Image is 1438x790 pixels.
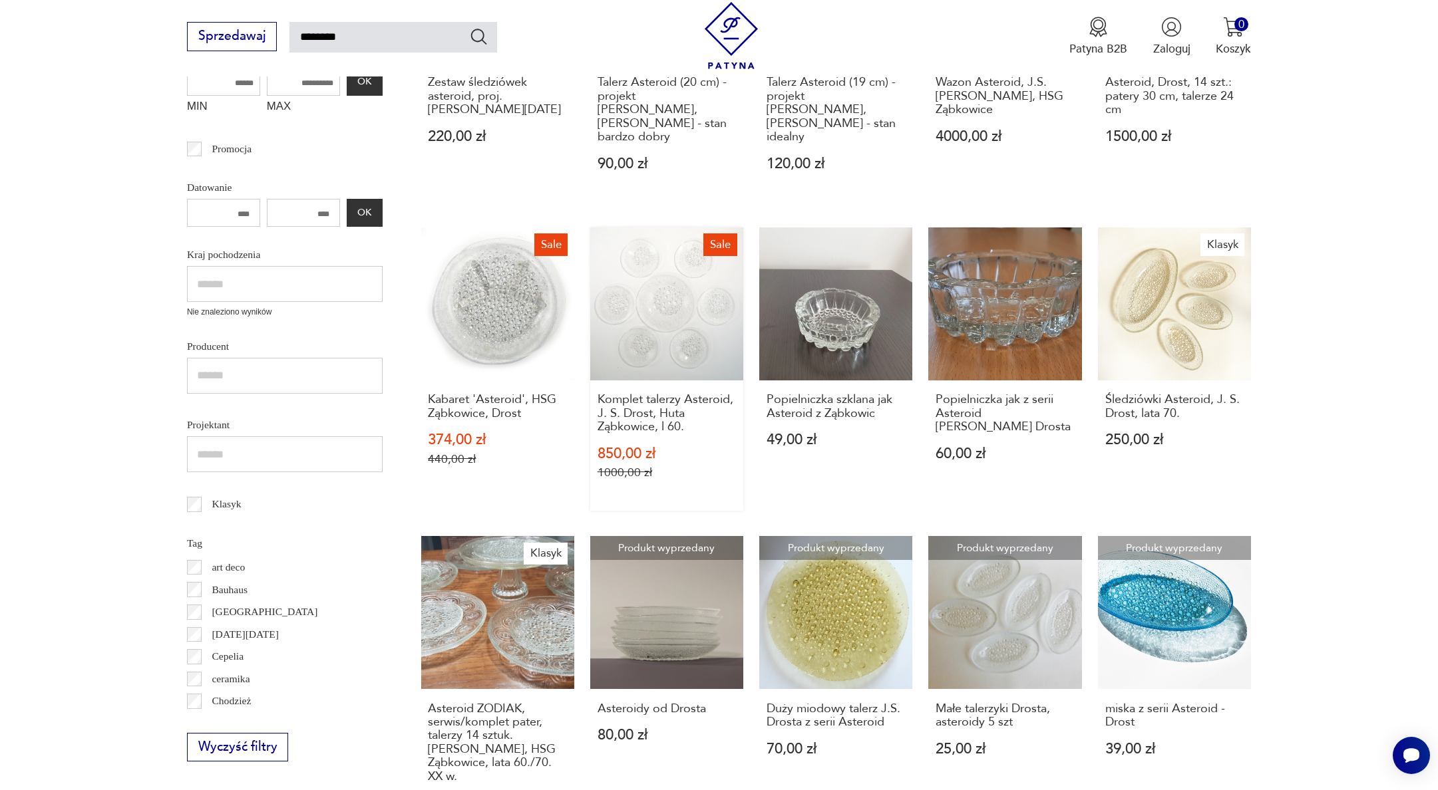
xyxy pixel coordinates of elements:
p: 1500,00 zł [1105,130,1244,144]
p: 220,00 zł [428,130,567,144]
h3: Talerz Asteroid (20 cm) - projekt [PERSON_NAME], [PERSON_NAME] - stan bardzo dobry [598,76,737,144]
h3: Kabaret 'Asteroid', HSG Ząbkowice, Drost [428,393,567,420]
h3: Śledziówki Asteroid, J. S. Drost, lata 70. [1105,393,1244,420]
p: [GEOGRAPHIC_DATA] [212,603,317,620]
h3: Popielniczka szklana jak Asteroid z Ząbkowic [767,393,906,420]
p: Producent [187,338,383,355]
p: Chodzież [212,692,251,710]
h3: Asteroidy od Drosta [598,702,737,716]
button: Zaloguj [1153,17,1190,57]
button: 0Koszyk [1216,17,1251,57]
img: Ikona koszyka [1223,17,1244,37]
label: MAX [267,96,340,121]
a: SaleKabaret 'Asteroid', HSG Ząbkowice, DrostKabaret 'Asteroid', HSG Ząbkowice, Drost374,00 zł440,... [421,227,574,511]
p: Projektant [187,416,383,434]
img: Ikona medalu [1088,17,1109,37]
p: Ćmielów [212,715,250,732]
button: Sprzedawaj [187,22,277,51]
p: 374,00 zł [428,433,567,447]
p: 60,00 zł [936,447,1075,461]
p: 80,00 zł [598,728,737,742]
p: 440,00 zł [428,452,567,466]
a: Popielniczka szklana jak Asteroid z ZąbkowicPopielniczka szklana jak Asteroid z Ząbkowic49,00 zł [759,227,912,511]
iframe: Smartsupp widget button [1393,737,1430,774]
h3: miska z serii Asteroid - Drost [1105,702,1244,729]
h3: Asteroid, Drost, 14 szt.: patery 30 cm, talerze 24 cm [1105,76,1244,116]
p: Datowanie [187,179,383,196]
button: Szukaj [469,27,488,46]
p: Nie znaleziono wyników [187,306,383,319]
p: Zaloguj [1153,41,1190,57]
p: 70,00 zł [767,742,906,756]
p: 1000,00 zł [598,465,737,479]
img: Ikonka użytkownika [1161,17,1182,37]
p: Tag [187,535,383,552]
label: MIN [187,96,260,121]
h3: Zestaw śledziówek asteroid, proj. [PERSON_NAME][DATE] [428,76,567,116]
p: Kraj pochodzenia [187,246,383,263]
h3: Małe talerzyki Drosta, asteroidy 5 szt [936,702,1075,729]
a: SaleKomplet talerzy Asteroid, J. S. Drost, Huta Ząbkowice, l 60.Komplet talerzy Asteroid, J. S. D... [590,227,743,511]
p: Klasyk [212,495,241,513]
p: art deco [212,559,245,576]
h3: Popielniczka jak z serii Asteroid [PERSON_NAME] Drosta [936,393,1075,434]
div: 0 [1234,17,1248,31]
p: 39,00 zł [1105,742,1244,756]
h3: Talerz Asteroid (19 cm) - projekt [PERSON_NAME], [PERSON_NAME] - stan idealny [767,76,906,144]
button: OK [347,199,383,227]
a: Sprzedawaj [187,32,277,43]
a: Popielniczka jak z serii Asteroid Jana Sylwestera DrostaPopielniczka jak z serii Asteroid [PERSON... [928,227,1081,511]
p: 250,00 zł [1105,433,1244,447]
p: 90,00 zł [598,157,737,171]
p: 4000,00 zł [936,130,1075,144]
p: Cepelia [212,648,244,665]
h3: Wazon Asteroid, J.S. [PERSON_NAME], HSG Ząbkowice [936,76,1075,116]
p: Promocja [212,140,252,158]
a: KlasykŚledziówki Asteroid, J. S. Drost, lata 70.Śledziówki Asteroid, J. S. Drost, lata 70.250,00 zł [1098,227,1251,511]
p: 49,00 zł [767,433,906,447]
p: 25,00 zł [936,742,1075,756]
a: Ikona medaluPatyna B2B [1069,17,1127,57]
p: Koszyk [1216,41,1251,57]
h3: Komplet talerzy Asteroid, J. S. Drost, Huta Ząbkowice, l 60. [598,393,737,434]
img: Patyna - sklep z meblami i dekoracjami vintage [698,2,765,69]
button: OK [347,68,383,96]
p: Bauhaus [212,581,248,598]
p: 850,00 zł [598,447,737,461]
p: 120,00 zł [767,157,906,171]
p: Patyna B2B [1069,41,1127,57]
p: [DATE][DATE] [212,626,278,643]
button: Wyczyść filtry [187,733,288,762]
p: ceramika [212,670,250,688]
button: Patyna B2B [1069,17,1127,57]
h3: Duży miodowy talerz J.S. Drosta z serii Asteroid [767,702,906,729]
h3: Asteroid ZODIAK, serwis/komplet pater, talerzy 14 sztuk. [PERSON_NAME], HSG Ząbkowice, lata 60./7... [428,702,567,783]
